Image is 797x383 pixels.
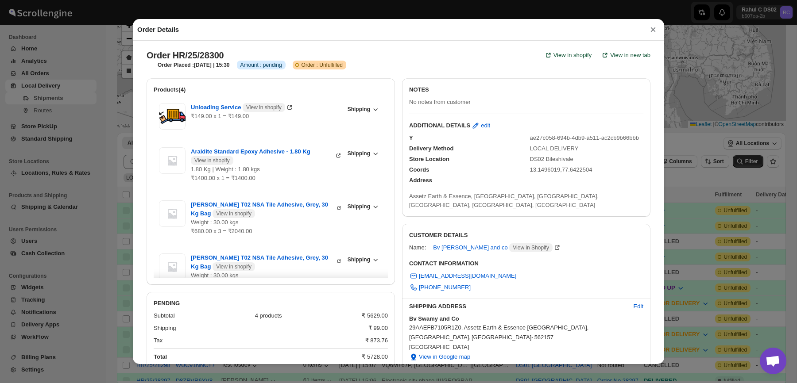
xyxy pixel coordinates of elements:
span: [GEOGRAPHIC_DATA] - [472,333,534,342]
span: Assetz Earth & Essence, [GEOGRAPHIC_DATA], [GEOGRAPHIC_DATA], [GEOGRAPHIC_DATA], [GEOGRAPHIC_DATA... [409,193,599,208]
span: Delivery Method [409,145,453,152]
a: [EMAIL_ADDRESS][DOMAIN_NAME] [404,269,522,283]
button: Shipping [342,253,383,266]
div: Subtotal [154,311,248,320]
a: Araldite Standard Epoxy Adhesive - 1.80 Kg View in shopify [191,148,342,155]
a: [PERSON_NAME] T02 NSA Tile Adhesive, Grey, 30 Kg Bag View in shopify [191,201,342,208]
span: Araldite Standard Epoxy Adhesive - 1.80 Kg [191,147,334,165]
span: Order : Unfulfilled [302,61,343,69]
span: 562157 [534,333,553,342]
a: [PHONE_NUMBER] [404,364,476,378]
span: Weight : 30.00 kgs [191,272,238,279]
button: View in new tab [595,48,656,62]
div: ₹ 5629.00 [362,311,388,320]
button: Shipping [342,147,383,160]
button: View in Google map [404,350,476,364]
div: Name: [409,243,426,252]
img: Item [159,147,186,174]
span: Edit [634,302,643,311]
span: Shipping [348,256,370,263]
img: Item [159,200,186,227]
span: Weight : 30.00 kgs [191,219,238,226]
div: 4 products [255,311,355,320]
span: Unloading Service [191,103,285,112]
h2: Order Details [137,25,179,34]
button: Shipping [342,103,383,115]
b: Total [154,353,167,360]
span: [PERSON_NAME] T02 NSA Tile Adhesive, Grey, 30 Kg Bag [191,200,336,218]
b: Bv Swamy and Co [409,315,459,322]
span: View in shopify [553,51,592,60]
span: View in shopify [194,157,230,164]
h3: CONTACT INFORMATION [409,259,643,268]
span: Bv [PERSON_NAME] and co [433,243,553,252]
span: Address [409,177,432,184]
span: ₹1400.00 x 1 = ₹1400.00 [191,175,255,181]
button: edit [466,119,495,133]
h3: Order Placed : [158,61,230,69]
button: × [646,23,660,36]
div: Shipping [154,324,361,333]
div: ₹ 99.00 [368,324,388,333]
a: Bv [PERSON_NAME] and co View in Shopify [433,244,561,251]
a: [PERSON_NAME] T02 NSA Tile Adhesive, Grey, 30 Kg Bag View in shopify [191,254,342,261]
span: Shipping [348,106,370,113]
span: Store Location [409,156,449,162]
span: | Weight : 1.80 kgs [211,166,260,172]
h3: CUSTOMER DETAILS [409,231,643,240]
span: Y [409,134,413,141]
span: 1.80 Kg [191,166,211,172]
span: ₹149.00 x 1 = ₹149.00 [191,113,249,119]
span: DS02 Bileshivale [530,156,573,162]
b: ADDITIONAL DETAILS [409,121,470,130]
span: Assetz Earth & Essence [GEOGRAPHIC_DATA] , [464,323,588,332]
div: Tax [154,336,358,345]
span: [PERSON_NAME] T02 NSA Tile Adhesive, Grey, 30 Kg Bag [191,253,336,271]
h2: PENDING [154,299,388,308]
button: Edit [628,299,649,314]
h2: Order HR/25/28300 [147,50,224,61]
a: [PHONE_NUMBER] [404,280,476,295]
span: View in shopify [216,210,251,217]
b: NOTES [409,86,429,93]
h3: SHIPPING ADDRESS [409,302,627,311]
div: ₹ 5728.00 [362,352,388,361]
span: No notes from customer [409,99,471,105]
span: LOCAL DELIVERY [530,145,579,152]
a: Unloading Service View in shopify [191,104,294,111]
span: Coords [409,166,429,173]
span: ₹680.00 x 3 = ₹2040.00 [191,228,252,234]
span: Amount : pending [240,61,282,69]
span: View in shopify [246,104,282,111]
button: Shipping [342,200,383,213]
span: 13.1496019,77.6422504 [530,166,592,173]
span: View in new tab [610,51,650,60]
span: [PHONE_NUMBER] [419,283,471,292]
span: [GEOGRAPHIC_DATA] , [409,333,471,342]
div: Open chat [760,348,786,374]
span: edit [481,121,490,130]
span: ae27c058-694b-4db9-a511-ac2cb9b66bbb [530,134,639,141]
img: Item [159,253,186,280]
span: View in Google map [419,352,470,361]
span: [EMAIL_ADDRESS][DOMAIN_NAME] [419,272,516,280]
b: [DATE] | 15:30 [194,62,229,68]
span: [GEOGRAPHIC_DATA] [409,343,643,352]
span: Shipping [348,150,370,157]
span: View in shopify [216,263,251,270]
a: View in shopify [538,48,597,62]
div: ₹ 873.76 [365,336,388,345]
h2: Products(4) [154,85,388,94]
span: 29AAEFB7105R1Z0 , [409,323,463,332]
span: View in Shopify [513,244,549,251]
span: Shipping [348,203,370,210]
img: Item [159,103,186,130]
